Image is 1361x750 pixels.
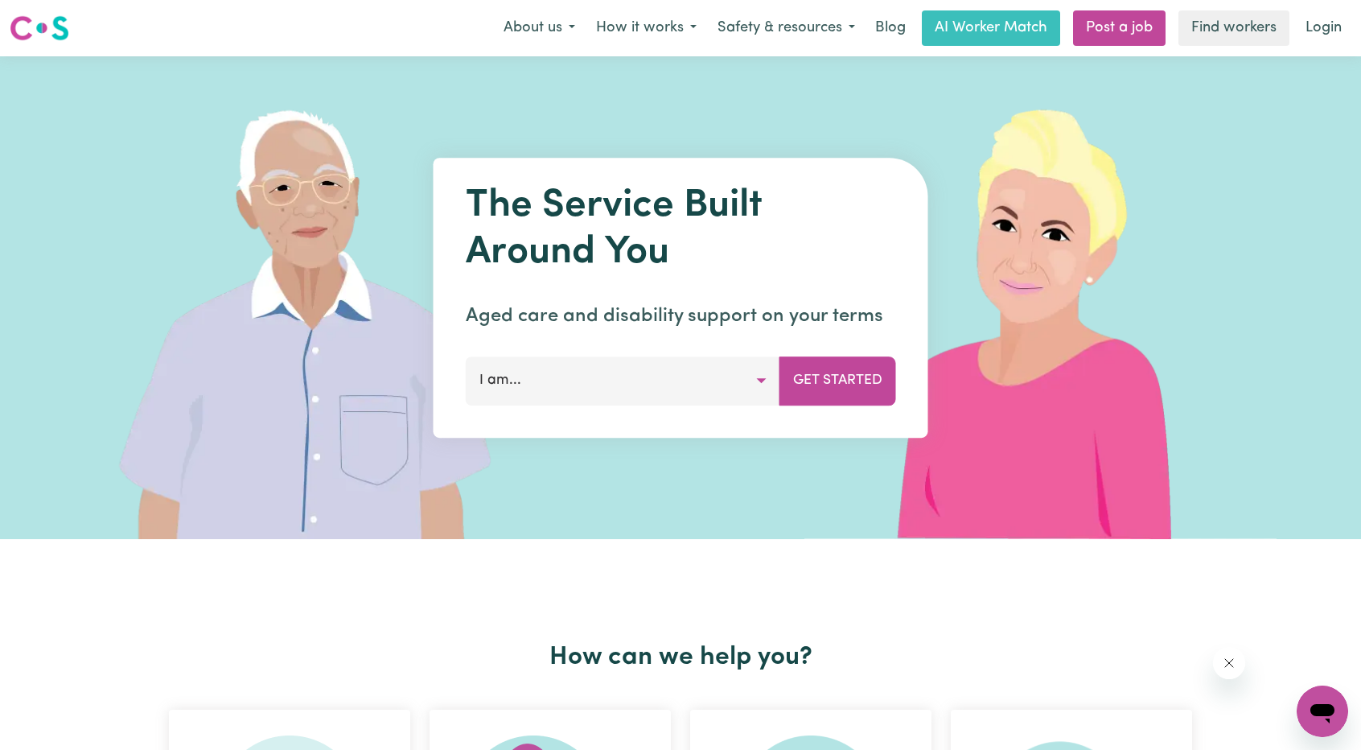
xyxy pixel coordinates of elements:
a: Find workers [1178,10,1289,46]
a: Post a job [1073,10,1166,46]
button: How it works [586,11,707,45]
button: Get Started [779,356,896,405]
button: About us [493,11,586,45]
a: AI Worker Match [922,10,1060,46]
img: Careseekers logo [10,14,69,43]
button: I am... [466,356,780,405]
a: Blog [866,10,915,46]
button: Safety & resources [707,11,866,45]
a: Careseekers logo [10,10,69,47]
iframe: Close message [1213,647,1245,679]
h2: How can we help you? [159,642,1202,673]
p: Aged care and disability support on your terms [466,302,896,331]
iframe: Button to launch messaging window [1297,686,1348,737]
h1: The Service Built Around You [466,183,896,276]
span: Need any help? [10,11,97,24]
a: Login [1296,10,1351,46]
